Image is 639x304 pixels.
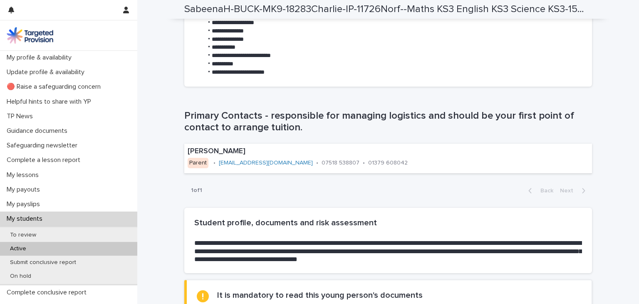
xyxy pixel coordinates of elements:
[535,188,553,194] span: Back
[3,54,78,62] p: My profile & availability
[3,127,74,135] p: Guidance documents
[184,180,209,201] p: 1 of 1
[316,159,318,167] p: •
[194,218,582,228] h2: Student profile, documents and risk assessment
[3,112,40,120] p: TP News
[3,259,83,266] p: Submit conclusive report
[3,232,43,239] p: To review
[188,147,466,156] p: [PERSON_NAME]
[3,68,91,76] p: Update profile & availability
[3,200,47,208] p: My payslips
[557,187,592,194] button: Next
[3,273,38,280] p: On hold
[3,156,87,164] p: Complete a lesson report
[219,160,313,166] a: [EMAIL_ADDRESS][DOMAIN_NAME]
[322,160,359,166] a: 07518 538807
[7,27,53,44] img: M5nRWzHhSzIhMunXDL62
[560,188,578,194] span: Next
[3,83,107,91] p: 🔴 Raise a safeguarding concern
[363,159,365,167] p: •
[188,158,208,168] div: Parent
[3,289,93,297] p: Complete conclusive report
[3,245,33,252] p: Active
[3,186,47,194] p: My payouts
[3,98,98,106] p: Helpful hints to share with YP
[217,290,423,300] h2: It is mandatory to read this young person's documents
[522,187,557,194] button: Back
[3,215,49,223] p: My students
[184,144,592,173] a: [PERSON_NAME]Parent•[EMAIL_ADDRESS][DOMAIN_NAME]•07518 538807•01379 608042
[184,110,592,134] h1: Primary Contacts - responsible for managing logistics and should be your first point of contact t...
[3,142,84,150] p: Safeguarding newsletter
[213,159,215,167] p: •
[3,171,45,179] p: My lessons
[184,3,589,15] h2: SabeenaH-BUCK-MK9-18283Charlie-IP-11726Norf--Maths KS3 English KS3 Science KS3-15851
[368,160,408,166] a: 01379 608042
